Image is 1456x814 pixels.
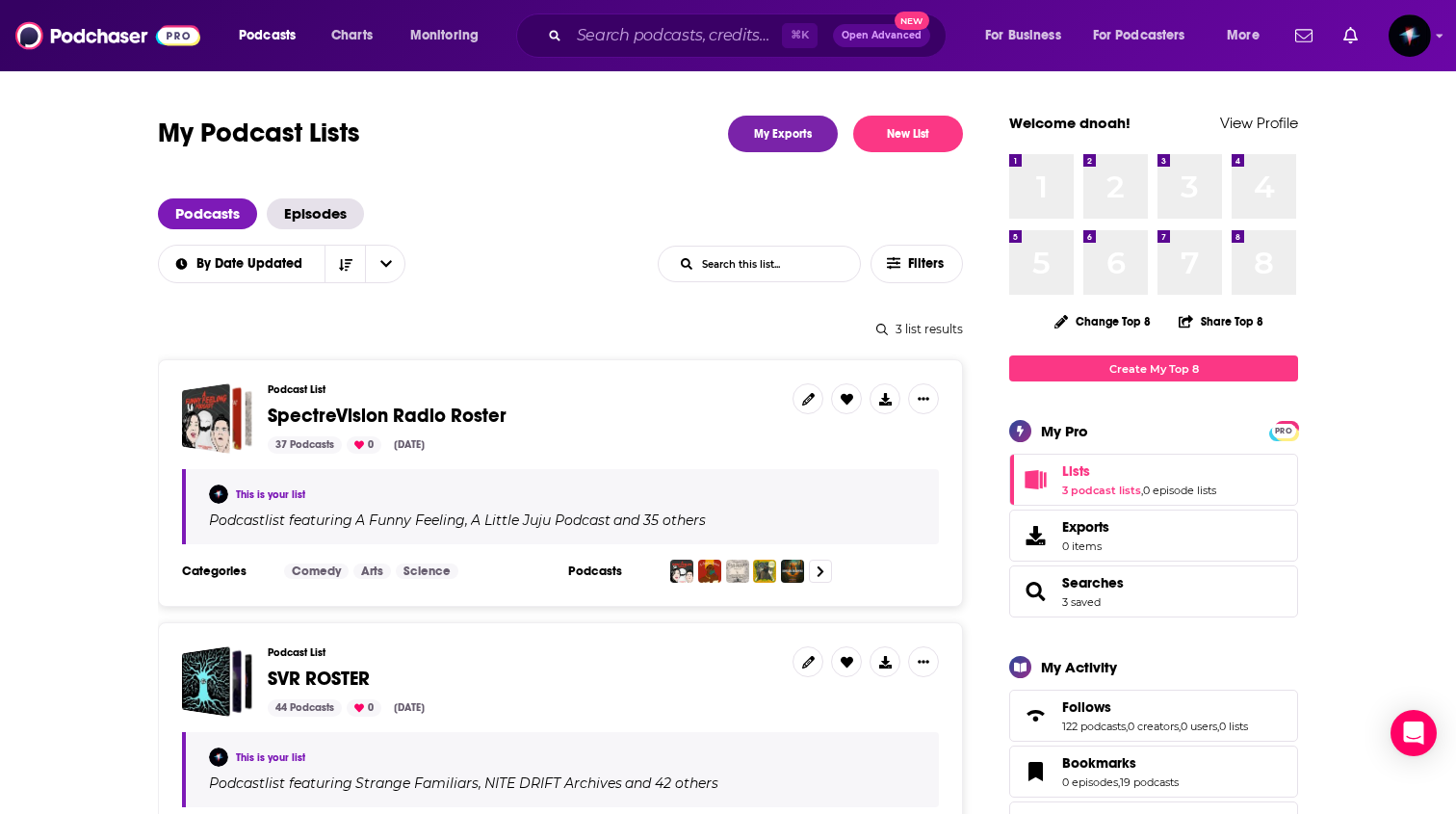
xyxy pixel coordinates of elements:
a: Follows [1016,702,1054,729]
button: open menu [972,20,1085,51]
a: Exports [1009,510,1298,562]
a: This is your list [236,488,305,501]
button: Filters [871,245,963,283]
a: Lists [1062,462,1216,480]
a: SpectreVision Radio Roster [268,406,507,427]
a: Searches [1062,574,1124,591]
a: Create My Top 8 [1009,355,1298,381]
a: SVR ROSTER [182,646,252,717]
div: 44 Podcasts [268,699,342,717]
a: NITE DRIFT Archives [481,775,622,791]
a: 0 creators [1128,720,1179,733]
span: SVR ROSTER [268,667,370,691]
span: More [1227,22,1260,49]
a: Episodes [267,198,364,229]
input: Search podcasts, credits, & more... [569,20,782,51]
button: Show profile menu [1389,14,1431,57]
button: Open AdvancedNew [833,24,930,47]
a: 122 podcasts [1062,720,1126,733]
button: open menu [225,20,321,51]
span: Follows [1062,698,1111,716]
span: , [1141,484,1143,497]
h4: Strange Familiars [355,775,479,791]
span: For Podcasters [1093,22,1185,49]
a: Welcome dnoah! [1009,114,1131,132]
a: Bookmarks [1016,758,1054,785]
button: Share Top 8 [1178,302,1264,340]
a: SVR ROSTER [268,669,370,690]
a: A Little Juju Podcast [468,512,611,528]
h4: A Little Juju Podcast [471,512,611,528]
span: Open Advanced [842,31,922,40]
img: Caribbean Mystics [726,560,749,583]
span: New [895,12,929,30]
span: , [1118,775,1120,789]
a: Show notifications dropdown [1336,19,1365,52]
span: Exports [1016,522,1054,549]
a: My Exports [728,116,838,152]
a: This is your list [236,751,305,764]
a: Strange Familiars [352,775,479,791]
h3: Podcast List [268,646,777,659]
button: open menu [1213,20,1284,51]
span: ⌘ K [782,23,818,48]
a: PRO [1272,423,1295,437]
a: 0 users [1181,720,1217,733]
h1: My Podcast Lists [158,116,360,152]
span: , [479,775,481,792]
a: 19 podcasts [1120,775,1179,789]
a: 0 episodes [1062,775,1118,789]
span: , [1217,720,1219,733]
p: and 42 others [625,775,718,792]
a: Lists [1016,466,1054,493]
h3: Categories [182,564,269,579]
span: Bookmarks [1062,754,1136,772]
a: Arts [353,564,391,579]
span: Exports [1062,518,1109,536]
span: SpectreVision Radio Roster [268,404,507,428]
h2: Choose List sort [158,245,405,283]
a: 0 lists [1219,720,1248,733]
div: [DATE] [386,436,432,454]
a: Charts [319,20,384,51]
a: Podcasts [158,198,257,229]
span: Follows [1009,690,1298,742]
img: dnoah [209,748,228,767]
a: Bookmarks [1062,754,1179,772]
h4: A Funny Feeling [355,512,465,528]
div: 0 [347,699,381,717]
span: Lists [1062,462,1090,480]
a: View Profile [1220,114,1298,132]
a: Searches [1016,578,1054,605]
button: open menu [1080,20,1213,51]
a: 3 podcast lists [1062,484,1141,497]
button: open menu [397,20,504,51]
a: Science [396,564,458,579]
button: New List [853,116,963,152]
img: Carlos Niño & Friends | Conversations and Music [753,560,776,583]
button: open menu [158,257,325,271]
button: Show More Button [908,646,939,677]
img: Podchaser - Follow, Share and Rate Podcasts [15,17,200,54]
img: User Profile [1389,14,1431,57]
div: Podcast list featuring [209,512,916,529]
span: PRO [1272,424,1295,438]
a: A Funny Feeling [352,512,465,528]
span: Podcasts [239,22,296,49]
a: 0 episode lists [1143,484,1216,497]
span: , [1179,720,1181,733]
a: Show notifications dropdown [1287,19,1320,52]
span: Logged in as daniel90037 [1389,14,1431,57]
button: Show More Button [908,383,939,414]
div: [DATE] [386,699,432,717]
button: Change Top 8 [1043,309,1162,333]
div: 0 [347,436,381,454]
a: Follows [1062,698,1248,716]
a: 3 saved [1062,595,1101,609]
